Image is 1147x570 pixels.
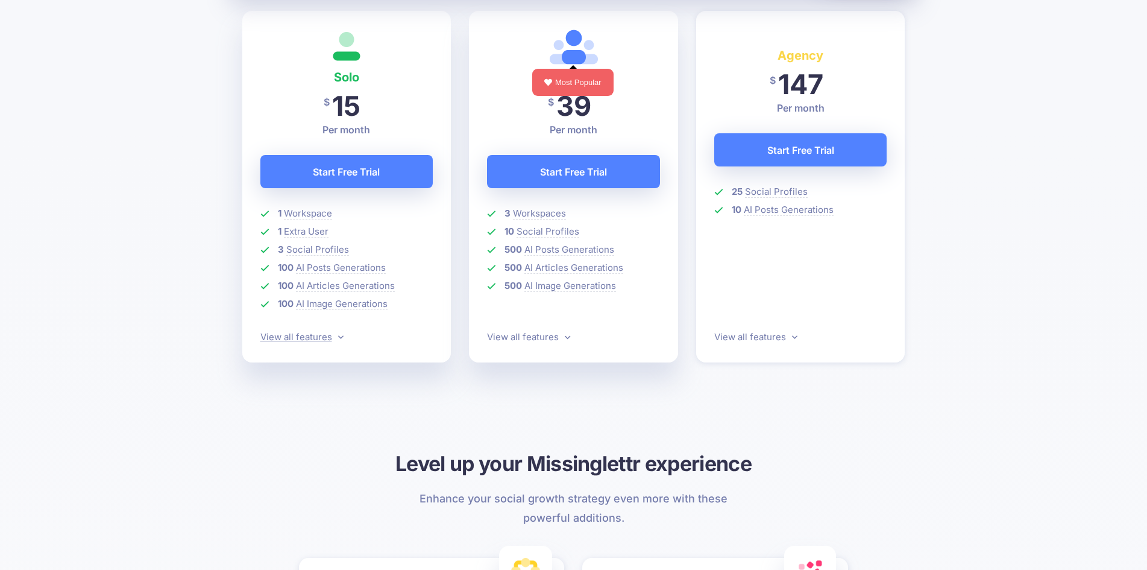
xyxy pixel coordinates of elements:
span: AI Articles Generations [296,280,395,292]
a: Start Free Trial [714,133,887,166]
span: AI Posts Generations [296,262,386,274]
span: Social Profiles [745,186,808,198]
span: 147 [778,68,823,101]
p: Per month [487,122,660,137]
b: 100 [278,262,294,273]
b: 500 [504,244,522,255]
b: 1 [278,226,281,237]
b: 3 [278,244,284,255]
p: Per month [260,122,433,137]
b: 3 [504,207,511,219]
h3: Level up your Missinglettr experience [242,450,905,477]
a: View all features [260,331,344,343]
span: $ [770,67,776,94]
span: Social Profiles [517,226,579,238]
span: AI Image Generations [296,298,388,310]
div: Most Popular [532,69,614,96]
span: Extra User [284,226,328,238]
b: 1 [278,207,281,219]
span: AI Posts Generations [524,244,614,256]
span: 39 [556,89,591,122]
span: Workspaces [513,207,566,220]
span: AI Image Generations [524,280,616,292]
b: 500 [504,262,522,273]
b: 10 [504,226,514,237]
p: Per month [714,101,887,115]
b: 100 [278,298,294,309]
b: 10 [732,204,741,215]
span: $ [548,89,554,116]
span: $ [324,89,330,116]
span: AI Posts Generations [744,204,834,216]
span: AI Articles Generations [524,262,623,274]
a: Start Free Trial [260,155,433,188]
b: 500 [504,280,522,291]
a: Start Free Trial [487,155,660,188]
h4: Agency [714,46,887,65]
b: 100 [278,280,294,291]
b: 25 [732,186,743,197]
h4: Pro [487,68,660,87]
a: View all features [714,331,797,343]
span: Workspace [284,207,332,220]
a: View all features [487,331,570,343]
p: Enhance your social growth strategy even more with these powerful additions. [412,489,735,528]
span: Social Profiles [286,244,349,256]
span: 15 [332,89,360,122]
h4: Solo [260,68,433,87]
